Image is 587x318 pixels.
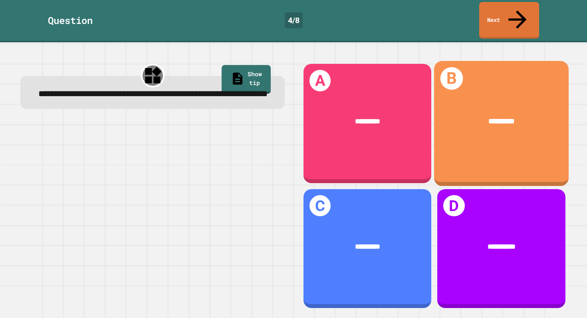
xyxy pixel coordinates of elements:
[309,70,331,91] h1: A
[309,195,331,217] h1: C
[285,12,303,28] div: 4 / 8
[48,13,93,28] div: Question
[222,65,271,94] a: Show tip
[443,195,465,217] h1: D
[479,2,539,39] a: Next
[440,67,463,89] h1: B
